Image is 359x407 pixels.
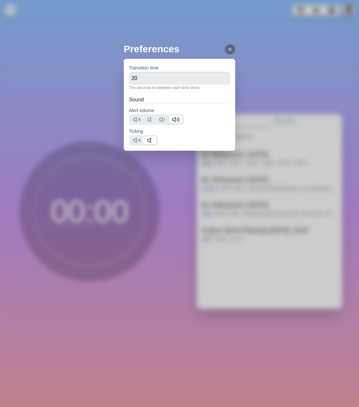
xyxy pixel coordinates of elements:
[124,42,236,56] h2: Preferences
[129,129,143,134] label: Ticking
[129,108,154,113] label: Alert volume
[129,85,230,91] p: The seconds in-between each time block
[129,65,159,70] label: Transition time
[129,96,230,104] h2: Sound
